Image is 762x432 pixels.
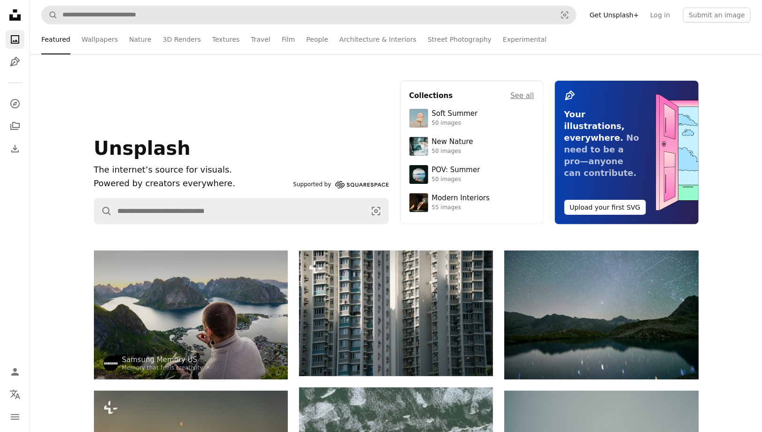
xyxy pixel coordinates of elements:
img: premium_photo-1747189286942-bc91257a2e39 [409,193,428,212]
button: Upload your first SVG [564,200,647,215]
img: Tall apartment buildings with many windows and balconies. [299,250,493,376]
div: Modern Interiors [432,194,490,203]
a: POV: Summer50 images [409,165,534,184]
img: Go to Samsung Memory US's profile [103,356,118,371]
a: Photos [6,30,24,49]
img: premium_photo-1749544311043-3a6a0c8d54af [409,109,428,128]
div: POV: Summer [432,166,480,175]
img: premium_photo-1755037089989-422ee333aef9 [409,137,428,156]
a: Starry night sky over a calm mountain lake [504,311,698,319]
div: Soft Summer [432,109,478,119]
a: Supported by [293,179,389,190]
button: Visual search [364,198,388,224]
form: Find visuals sitewide [94,198,389,224]
h1: The internet’s source for visuals. [94,163,290,177]
img: premium_photo-1753820185677-ab78a372b033 [409,165,428,184]
a: Log in / Sign up [6,363,24,381]
div: 50 images [432,120,478,127]
button: Search Unsplash [94,198,112,224]
a: Illustrations [6,53,24,71]
div: 55 images [432,204,490,212]
a: Collections [6,117,24,136]
a: Download History [6,139,24,158]
a: Get Unsplash+ [584,8,645,23]
img: Starry night sky over a calm mountain lake [504,250,698,379]
button: Visual search [554,6,576,24]
span: Your illustrations, everywhere. [564,109,625,143]
a: Experimental [503,24,546,54]
a: Memory that fuels creativity ↗ [122,364,210,371]
a: Nature [129,24,151,54]
form: Find visuals sitewide [41,6,577,24]
a: New Nature50 images [409,137,534,156]
h4: Collections [409,90,453,101]
div: 50 images [432,148,473,155]
a: Travel [251,24,270,54]
button: Language [6,385,24,404]
a: Street Photography [428,24,492,54]
div: New Nature [432,137,473,147]
a: Man painting a scenic norwegian fjord landscape from above [94,311,288,319]
a: People [307,24,329,54]
a: 3D Renders [163,24,201,54]
a: Samsung Memory US [122,355,210,364]
a: See all [510,90,534,101]
span: Unsplash [94,137,191,159]
button: Search Unsplash [42,6,58,24]
button: Submit an image [683,8,751,23]
a: Architecture & Interiors [339,24,416,54]
img: Man painting a scenic norwegian fjord landscape from above [94,250,288,379]
a: Log in [645,8,676,23]
div: 50 images [432,176,480,183]
a: Film [282,24,295,54]
a: Textures [212,24,240,54]
button: Menu [6,408,24,426]
p: Powered by creators everywhere. [94,177,290,190]
a: Tall apartment buildings with many windows and balconies. [299,309,493,317]
a: Wallpapers [82,24,118,54]
a: Modern Interiors55 images [409,193,534,212]
a: Home — Unsplash [6,6,24,26]
a: Explore [6,94,24,113]
a: Soft Summer50 images [409,109,534,128]
span: No need to be a pro—anyone can contribute. [564,133,639,178]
